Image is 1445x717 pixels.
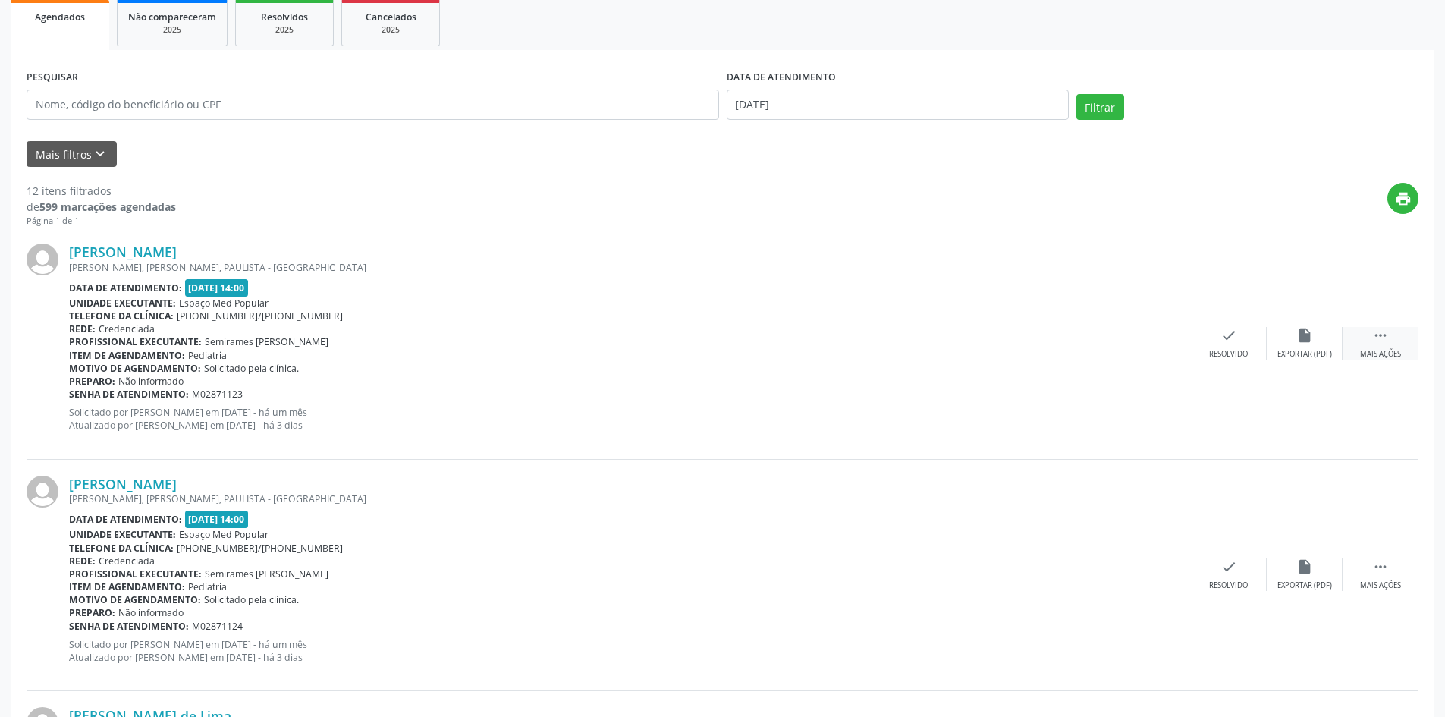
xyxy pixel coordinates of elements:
[192,388,243,401] span: M02871123
[1209,349,1248,360] div: Resolvido
[69,362,201,375] b: Motivo de agendamento:
[69,335,202,348] b: Profissional executante:
[1372,558,1389,575] i: 
[69,297,176,310] b: Unidade executante:
[69,580,185,593] b: Item de agendamento:
[69,281,182,294] b: Data de atendimento:
[69,542,174,555] b: Telefone da clínica:
[118,375,184,388] span: Não informado
[27,90,719,120] input: Nome, código do beneficiário ou CPF
[185,279,249,297] span: [DATE] 14:00
[35,11,85,24] span: Agendados
[204,593,299,606] span: Solicitado pela clínica.
[177,310,343,322] span: [PHONE_NUMBER]/[PHONE_NUMBER]
[118,606,184,619] span: Não informado
[1296,327,1313,344] i: insert_drive_file
[128,11,216,24] span: Não compareceram
[69,620,189,633] b: Senha de atendimento:
[69,244,177,260] a: [PERSON_NAME]
[92,146,108,162] i: keyboard_arrow_down
[1076,94,1124,120] button: Filtrar
[69,638,1191,664] p: Solicitado por [PERSON_NAME] em [DATE] - há um mês Atualizado por [PERSON_NAME] em [DATE] - há 3 ...
[69,375,115,388] b: Preparo:
[247,24,322,36] div: 2025
[69,492,1191,505] div: [PERSON_NAME], [PERSON_NAME], PAULISTA - [GEOGRAPHIC_DATA]
[69,388,189,401] b: Senha de atendimento:
[69,528,176,541] b: Unidade executante:
[1220,558,1237,575] i: check
[1360,349,1401,360] div: Mais ações
[1277,580,1332,591] div: Exportar (PDF)
[353,24,429,36] div: 2025
[69,406,1191,432] p: Solicitado por [PERSON_NAME] em [DATE] - há um mês Atualizado por [PERSON_NAME] em [DATE] - há 3 ...
[69,568,202,580] b: Profissional executante:
[39,200,176,214] strong: 599 marcações agendadas
[69,476,177,492] a: [PERSON_NAME]
[69,555,96,568] b: Rede:
[261,11,308,24] span: Resolvidos
[27,215,176,228] div: Página 1 de 1
[204,362,299,375] span: Solicitado pela clínica.
[179,528,269,541] span: Espaço Med Popular
[69,310,174,322] b: Telefone da clínica:
[185,511,249,528] span: [DATE] 14:00
[1220,327,1237,344] i: check
[727,90,1069,120] input: Selecione um intervalo
[188,580,227,593] span: Pediatria
[27,141,117,168] button: Mais filtroskeyboard_arrow_down
[69,322,96,335] b: Rede:
[1387,183,1418,214] button: print
[69,593,201,606] b: Motivo de agendamento:
[192,620,243,633] span: M02871124
[128,24,216,36] div: 2025
[27,183,176,199] div: 12 itens filtrados
[27,66,78,90] label: PESQUISAR
[205,335,328,348] span: Semirames [PERSON_NAME]
[1277,349,1332,360] div: Exportar (PDF)
[69,349,185,362] b: Item de agendamento:
[177,542,343,555] span: [PHONE_NUMBER]/[PHONE_NUMBER]
[69,513,182,526] b: Data de atendimento:
[1296,558,1313,575] i: insert_drive_file
[27,199,176,215] div: de
[99,322,155,335] span: Credenciada
[1395,190,1412,207] i: print
[366,11,416,24] span: Cancelados
[1360,580,1401,591] div: Mais ações
[27,476,58,508] img: img
[99,555,155,568] span: Credenciada
[27,244,58,275] img: img
[205,568,328,580] span: Semirames [PERSON_NAME]
[69,261,1191,274] div: [PERSON_NAME], [PERSON_NAME], PAULISTA - [GEOGRAPHIC_DATA]
[1209,580,1248,591] div: Resolvido
[727,66,836,90] label: DATA DE ATENDIMENTO
[188,349,227,362] span: Pediatria
[1372,327,1389,344] i: 
[69,606,115,619] b: Preparo:
[179,297,269,310] span: Espaço Med Popular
